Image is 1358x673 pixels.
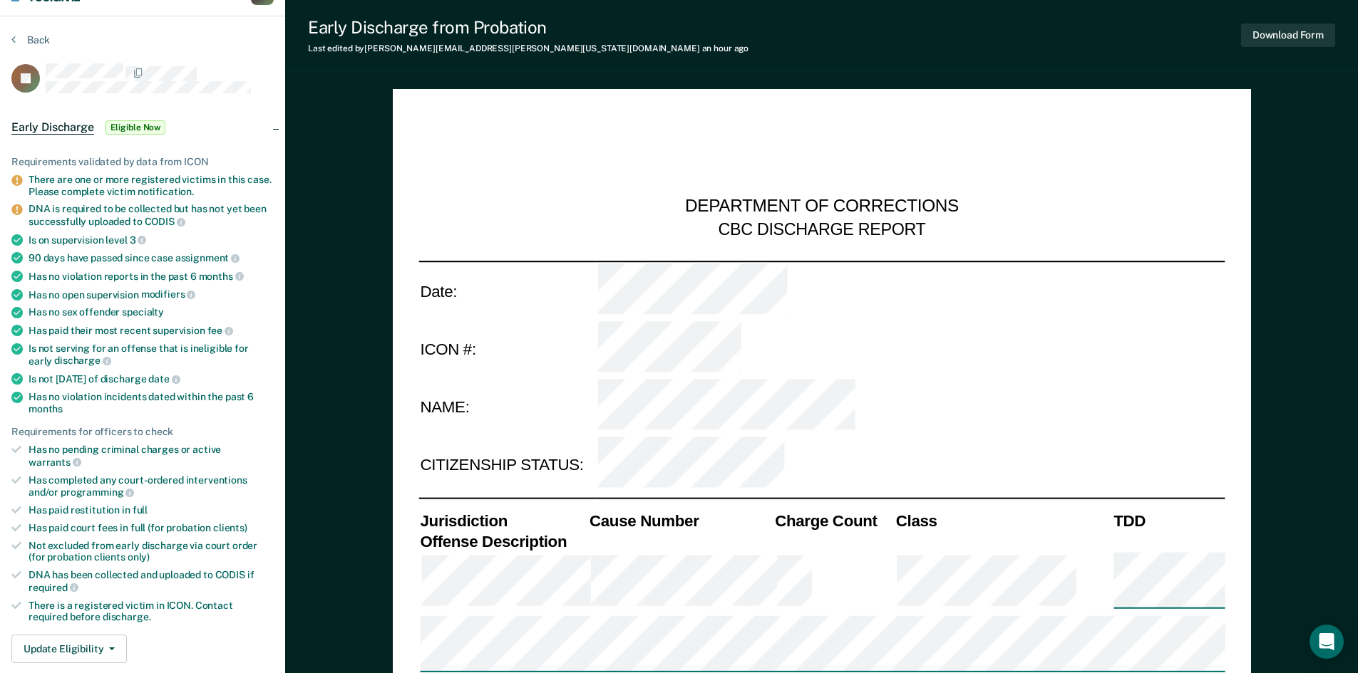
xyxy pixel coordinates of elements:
div: CBC DISCHARGE REPORT [718,219,925,240]
div: Is on supervision level [29,234,274,246]
div: DNA has been collected and uploaded to CODIS if [29,569,274,593]
th: TDD [1112,510,1225,531]
div: Has completed any court-ordered interventions and/or [29,474,274,499]
div: Early Discharge from Probation [308,17,749,38]
span: only) [128,551,150,563]
span: specialty [122,306,164,318]
span: assignment [175,252,240,264]
div: Open Intercom Messenger [1310,625,1344,659]
div: Is not [DATE] of discharge [29,372,274,385]
th: Class [894,510,1111,531]
span: discharge [54,355,111,366]
div: 90 days have passed since case [29,251,274,264]
th: Cause Number [587,510,773,531]
span: 3 [130,234,147,246]
span: full [133,504,148,516]
span: required [29,582,78,593]
td: NAME: [418,378,596,437]
th: Charge Count [773,510,895,531]
span: modifiers [141,288,196,300]
div: Has paid their most recent supervision [29,324,274,337]
span: clients) [213,522,247,533]
span: discharge. [103,611,151,622]
div: Has no open supervision [29,288,274,301]
div: Has paid court fees in full (for probation [29,522,274,534]
span: fee [207,325,233,336]
button: Download Form [1241,24,1335,47]
span: an hour ago [702,43,749,53]
button: Back [11,33,50,46]
div: Requirements for officers to check [11,426,274,438]
div: Has no violation reports in the past 6 [29,270,274,283]
th: Jurisdiction [418,510,588,531]
div: Has no sex offender [29,306,274,318]
div: Not excluded from early discharge via court order (for probation clients [29,540,274,564]
div: DEPARTMENT OF CORRECTIONS [685,196,959,219]
div: Last edited by [PERSON_NAME][EMAIL_ADDRESS][PERSON_NAME][US_STATE][DOMAIN_NAME] [308,43,749,53]
button: Update Eligibility [11,635,127,663]
span: Early Discharge [11,120,94,135]
div: Requirements validated by data from ICON [11,156,274,168]
td: CITIZENSHIP STATUS: [418,437,596,495]
span: programming [61,486,134,498]
div: Has no violation incidents dated within the past 6 [29,391,274,415]
div: Has no pending criminal charges or active [29,444,274,468]
span: Eligible Now [106,120,166,135]
div: There are one or more registered victims in this case. Please complete victim notification. [29,174,274,198]
div: Has paid restitution in [29,504,274,516]
span: date [148,373,180,385]
span: warrants [29,457,81,468]
td: ICON #: [418,320,596,378]
span: months [199,271,244,282]
th: Offense Description [418,531,588,551]
div: There is a registered victim in ICON. Contact required before [29,600,274,624]
td: Date: [418,261,596,320]
span: months [29,403,63,414]
div: DNA is required to be collected but has not yet been successfully uploaded to CODIS [29,203,274,227]
div: Is not serving for an offense that is ineligible for early [29,343,274,367]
